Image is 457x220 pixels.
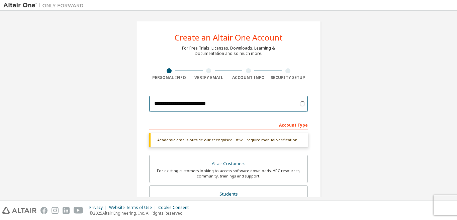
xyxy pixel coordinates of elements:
[189,75,229,80] div: Verify Email
[158,205,193,210] div: Cookie Consent
[74,207,83,214] img: youtube.svg
[109,205,158,210] div: Website Terms of Use
[268,75,308,80] div: Security Setup
[89,205,109,210] div: Privacy
[182,46,275,56] div: For Free Trials, Licenses, Downloads, Learning & Documentation and so much more.
[2,207,36,214] img: altair_logo.svg
[175,33,283,42] div: Create an Altair One Account
[52,207,59,214] img: instagram.svg
[154,159,303,168] div: Altair Customers
[40,207,48,214] img: facebook.svg
[149,75,189,80] div: Personal Info
[149,119,308,130] div: Account Type
[149,133,308,147] div: Academic emails outside our recognised list will require manual verification.
[229,75,268,80] div: Account Info
[63,207,70,214] img: linkedin.svg
[89,210,193,216] p: © 2025 Altair Engineering, Inc. All Rights Reserved.
[154,168,303,179] div: For existing customers looking to access software downloads, HPC resources, community, trainings ...
[154,190,303,199] div: Students
[3,2,87,9] img: Altair One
